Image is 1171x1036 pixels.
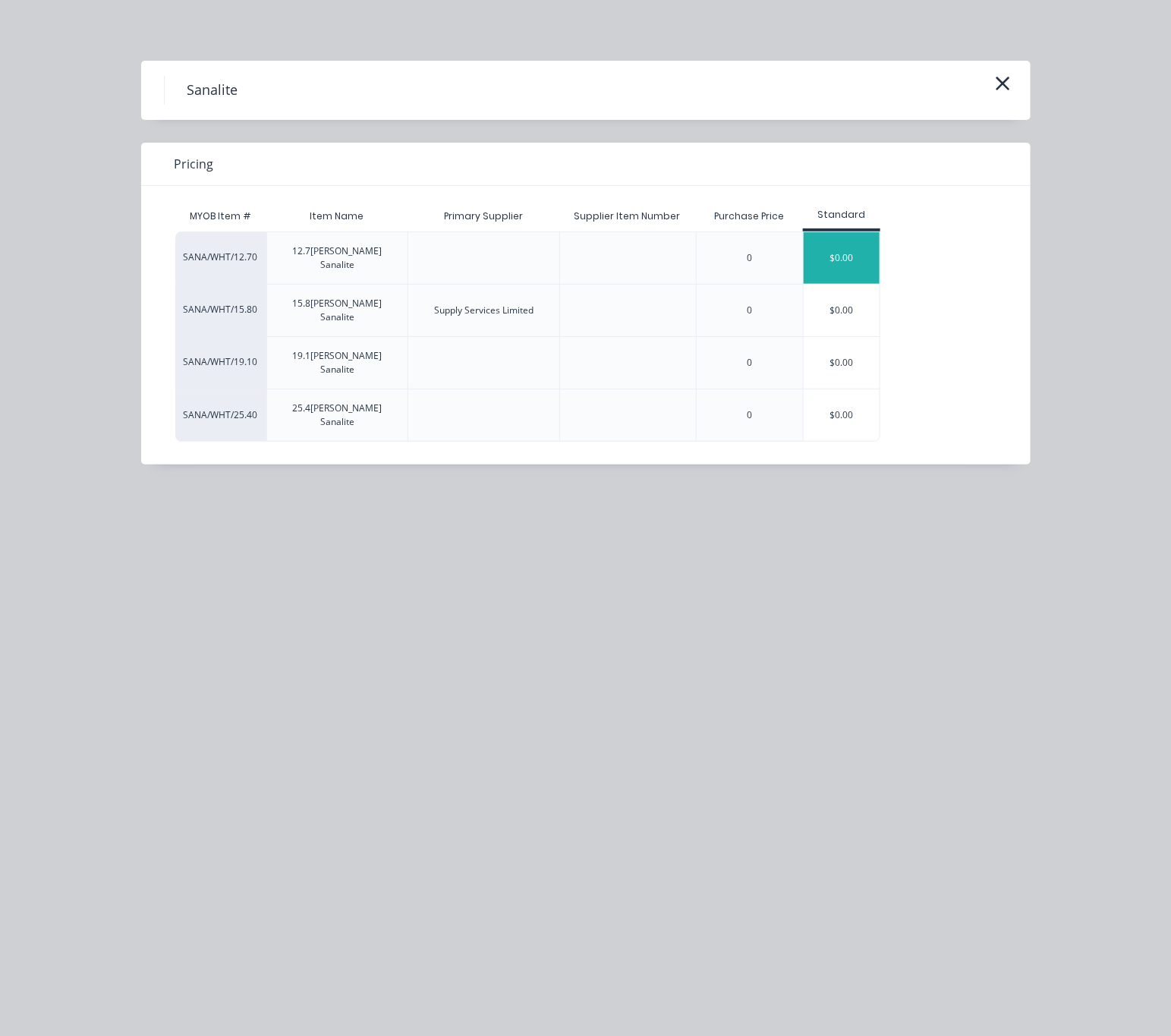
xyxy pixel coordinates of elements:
div: SANA/WHT/25.40 [175,389,266,442]
h4: Sanalite [164,76,261,105]
div: SANA/WHT/15.80 [175,284,266,336]
div: 0 [747,304,752,317]
div: $0.00 [804,389,880,441]
div: Supply Services Limited [434,304,534,317]
div: 25.4[PERSON_NAME] Sanalite [279,401,396,429]
div: 19.1[PERSON_NAME] Sanalite [279,349,396,376]
div: Supplier Item Number [562,197,693,235]
div: 15.8[PERSON_NAME] Sanalite [279,297,396,324]
div: Standard [803,208,880,222]
div: $0.00 [804,232,880,284]
div: Item Name [297,197,376,235]
div: SANA/WHT/12.70 [175,231,266,284]
div: 12.7[PERSON_NAME] Sanalite [279,244,396,272]
div: $0.00 [804,337,880,389]
div: MYOB Item # [175,201,266,231]
div: SANA/WHT/19.10 [175,336,266,389]
div: 0 [747,408,752,422]
div: 0 [747,251,752,265]
span: Pricing [175,155,214,173]
div: Purchase Price [702,197,796,235]
div: 0 [747,356,752,370]
div: Primary Supplier [432,197,535,235]
div: $0.00 [804,285,880,336]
